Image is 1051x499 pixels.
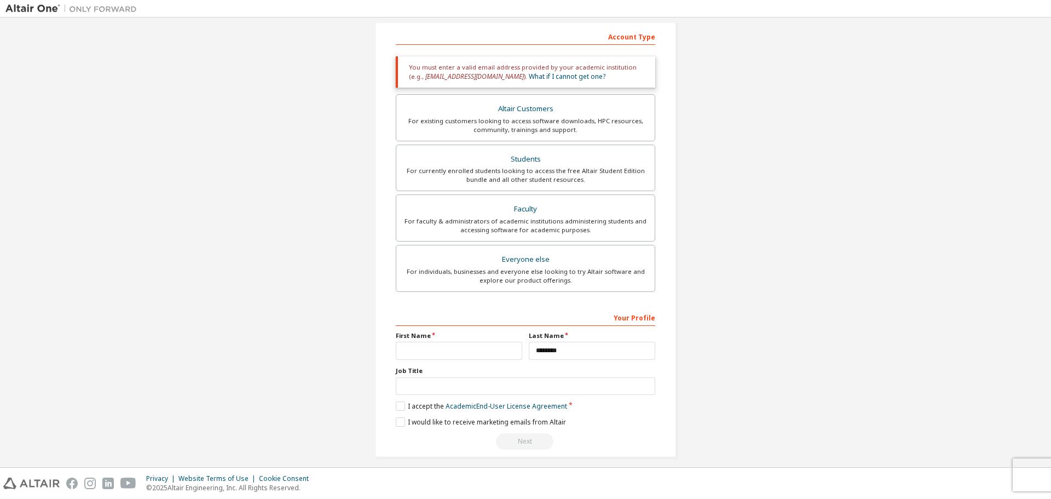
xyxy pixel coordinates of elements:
div: For existing customers looking to access software downloads, HPC resources, community, trainings ... [403,117,648,134]
img: instagram.svg [84,478,96,489]
label: I accept the [396,402,567,411]
div: Account Type [396,27,655,45]
div: Your Profile [396,308,655,326]
label: Job Title [396,366,655,375]
a: Academic End-User License Agreement [446,402,567,411]
div: For currently enrolled students looking to access the free Altair Student Edition bundle and all ... [403,167,648,184]
div: You need to provide your academic email [396,433,655,450]
img: youtube.svg [120,478,136,489]
img: linkedin.svg [102,478,114,489]
div: Everyone else [403,252,648,267]
div: Students [403,152,648,167]
label: First Name [396,331,522,340]
label: Last Name [529,331,655,340]
img: facebook.svg [66,478,78,489]
div: Privacy [146,474,178,483]
div: Website Terms of Use [178,474,259,483]
div: Altair Customers [403,101,648,117]
label: I would like to receive marketing emails from Altair [396,417,566,427]
div: Cookie Consent [259,474,315,483]
div: You must enter a valid email address provided by your academic institution (e.g., ). [396,56,655,88]
img: Altair One [5,3,142,14]
div: For individuals, businesses and everyone else looking to try Altair software and explore our prod... [403,267,648,285]
span: [EMAIL_ADDRESS][DOMAIN_NAME] [425,72,524,81]
div: Faculty [403,202,648,217]
p: © 2025 Altair Engineering, Inc. All Rights Reserved. [146,483,315,492]
a: What if I cannot get one? [529,72,605,81]
img: altair_logo.svg [3,478,60,489]
div: For faculty & administrators of academic institutions administering students and accessing softwa... [403,217,648,234]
